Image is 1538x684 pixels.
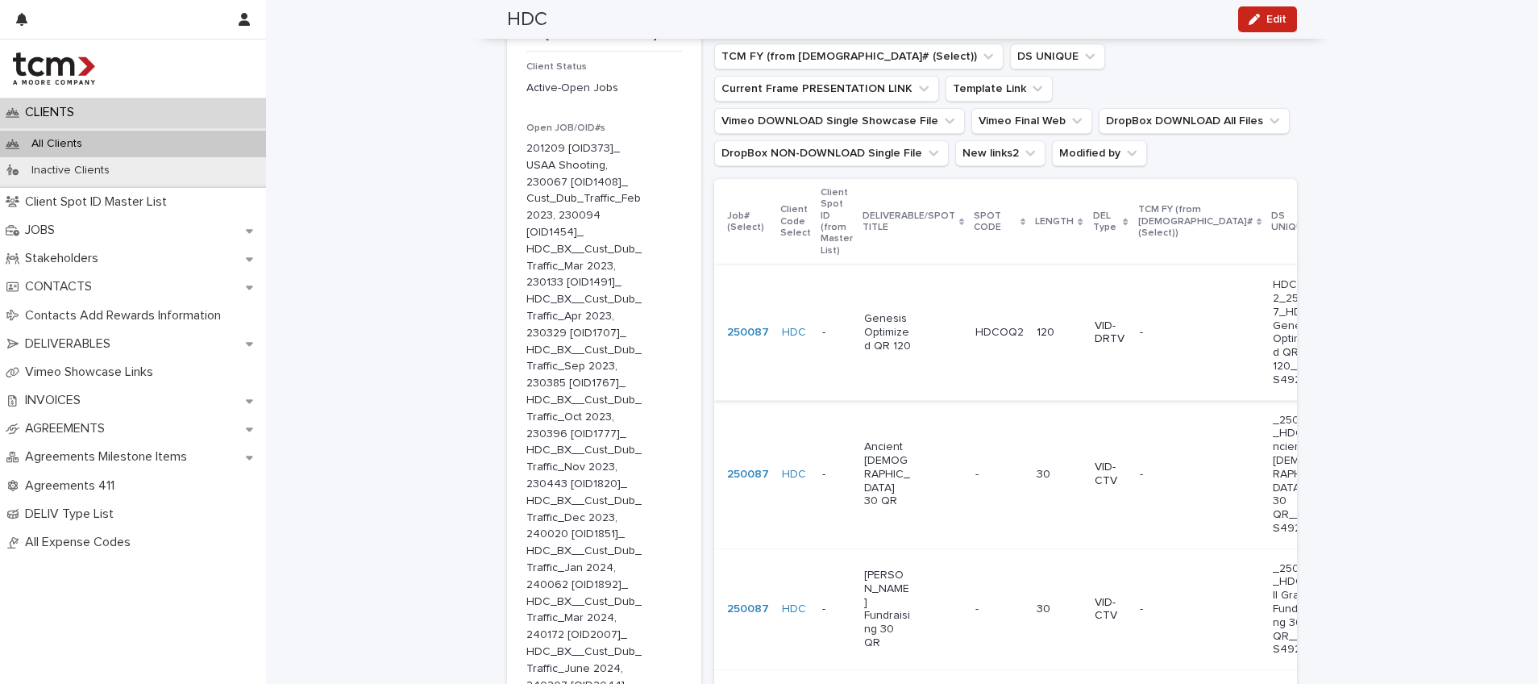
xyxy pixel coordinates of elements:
p: VID-CTV [1095,461,1127,488]
p: - [1140,468,1187,482]
p: INVOICES [19,393,94,408]
a: HDC [782,603,806,616]
p: AGREEMENTS [19,421,118,436]
p: All Clients [19,137,95,151]
p: Stakeholders [19,251,111,266]
p: CLIENTS [19,105,87,120]
p: - [822,326,851,340]
p: 30 [1037,468,1081,482]
button: Modified by [1052,140,1147,166]
p: LENGTH [1035,213,1074,231]
button: Template Link [946,76,1053,102]
p: 120 [1037,326,1081,340]
p: - [1140,603,1187,616]
p: DS UNIQUE [1271,207,1313,237]
p: VID-DRTV [1095,319,1127,347]
p: _250087_HDC_Bill Gray Fundraising 30 QR___DS4927 [1273,562,1320,657]
p: - [822,468,851,482]
h2: HDC [507,8,547,31]
button: Current Frame PRESENTATION LINK [714,76,939,102]
p: All Expense Codes [19,535,143,550]
img: 4hMmSqQkux38exxPVZHQ [13,52,95,85]
p: Client Code Select [780,201,811,242]
button: Vimeo DOWNLOAD Single Showcase File [714,108,965,134]
p: CONTACTS [19,279,105,294]
span: Edit [1266,14,1287,25]
p: Agreements 411 [19,478,127,494]
p: 30 [1037,603,1081,616]
p: Job# (Select) [727,207,771,237]
a: HDC [782,326,806,340]
p: Client Spot ID (from Master List) [821,184,853,260]
p: _250087_HDC_Ancient [DEMOGRAPHIC_DATA] 30 QR___DS4926 [1273,414,1320,536]
p: DELIV Type List [19,507,127,522]
a: 250087 [727,603,769,616]
p: Agreements Milestone Items [19,449,200,465]
button: TCM FY (from Job# (Select)) [714,44,1004,69]
span: Open JOB/OID#s [526,123,605,133]
p: Vimeo Showcase Links [19,365,166,380]
p: HDCOQ2_250087_HDC_Genesis Optimized QR 120___DS4925 [1273,278,1320,386]
p: DELIVERABLE/SPOT TITLE [863,207,955,237]
p: JOBS [19,223,68,238]
button: Vimeo Final Web [971,108,1092,134]
p: HDCOQ2 [975,323,1027,340]
button: DropBox NON-DOWNLOAD Single File [714,140,949,166]
p: - [975,599,982,616]
a: HDC [782,468,806,482]
p: Client Spot ID Master List [19,194,180,210]
button: New links2 [955,140,1045,166]
button: DropBox DOWNLOAD All Files [1099,108,1290,134]
p: - [1140,326,1187,340]
p: Genesis Optimized QR 120 [864,312,912,352]
p: Inactive Clients [19,164,123,177]
p: [PERSON_NAME] Fundraising 30 QR [864,569,912,650]
p: Active-Open Jobs [526,80,682,97]
a: 250087 [727,326,769,340]
p: TCM FY (from [DEMOGRAPHIC_DATA]# (Select)) [1138,201,1253,242]
p: VID-CTV [1095,596,1127,624]
p: Ancient [DEMOGRAPHIC_DATA] 30 QR [864,440,912,508]
button: Edit [1238,6,1297,32]
p: Contacts Add Rewards Information [19,308,234,323]
p: DELIVERABLES [19,336,123,352]
span: Client Status [526,62,587,72]
button: DS UNIQUE [1010,44,1105,69]
p: - [822,603,851,616]
p: - [975,465,982,482]
p: SPOT CODE [974,207,1016,237]
a: 250087 [727,468,769,482]
p: DEL Type [1093,207,1120,237]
